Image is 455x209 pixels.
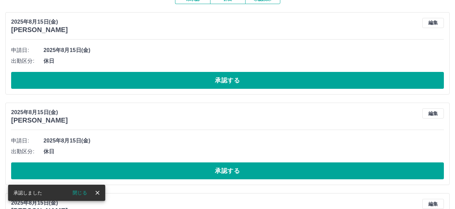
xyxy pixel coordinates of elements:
[11,46,44,54] span: 申請日:
[11,162,444,179] button: 承認する
[44,148,444,156] span: 休日
[11,116,68,124] h3: [PERSON_NAME]
[67,188,92,198] button: 閉じる
[44,46,444,54] span: 2025年8月15日(金)
[422,18,444,28] button: 編集
[11,148,44,156] span: 出勤区分:
[11,57,44,65] span: 出勤区分:
[44,57,444,65] span: 休日
[44,137,444,145] span: 2025年8月15日(金)
[11,199,68,207] p: 2025年8月15日(金)
[92,188,103,198] button: close
[11,108,68,116] p: 2025年8月15日(金)
[11,26,68,34] h3: [PERSON_NAME]
[13,187,42,199] div: 承認しました
[11,18,68,26] p: 2025年8月15日(金)
[11,72,444,89] button: 承認する
[422,108,444,119] button: 編集
[11,137,44,145] span: 申請日:
[422,199,444,209] button: 編集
